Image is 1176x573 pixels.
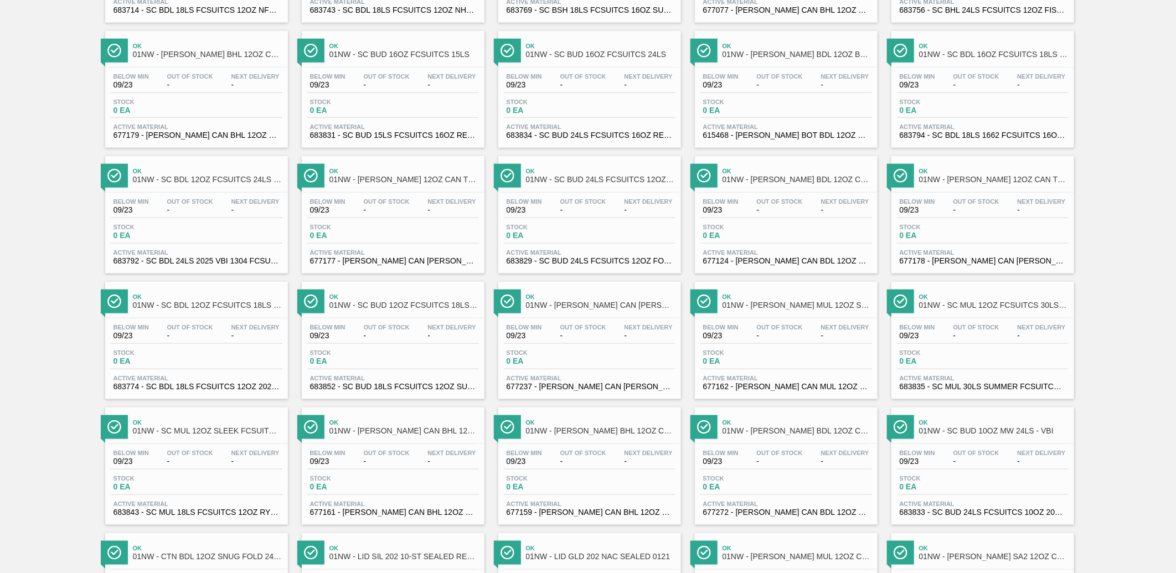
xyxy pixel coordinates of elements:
[310,224,388,230] span: Stock
[703,324,739,331] span: Below Min
[310,206,345,214] span: 09/23
[310,324,345,331] span: Below Min
[526,301,675,309] span: 01NW - CARR CAN BUD 12OZ FOH CAN PK 15/12 CAN
[507,475,584,482] span: Stock
[1018,81,1066,89] span: -
[329,301,479,309] span: 01NW - SC BUD 12OZ FCSUITCS 18LS CAN PK FOH
[329,175,479,184] span: 01NW - CARR BUD 12OZ CAN TWNSTK 30/12 CAN MILITARY PROMO
[114,206,149,214] span: 09/23
[507,450,542,456] span: Below Min
[310,123,476,130] span: Active Material
[97,23,293,148] a: ÍconeOk01NW - [PERSON_NAME] BHL 12OZ CAN 12/12 CAN FISHING PROMOBelow Min09/23Out Of Stock-Next D...
[310,349,388,356] span: Stock
[900,257,1066,265] span: 677178 - CARR CAN BUD 12OZ FOH TWNSTK 36/12 CAN 1
[114,249,280,256] span: Active Material
[310,131,476,140] span: 683831 - SC BUD 15LS FCSUITCS 16OZ REVISED CALLOU
[703,383,869,391] span: 677162 - CARR CAN MUL 12OZ SUMMER CAN PK 15/12 SL
[703,483,781,491] span: 0 EA
[526,545,675,551] span: Ok
[329,50,479,59] span: 01NW - SC BUD 16OZ FCSUITCS 15LS
[293,399,490,525] a: ÍconeOk01NW - [PERSON_NAME] CAN BHL 12OZ TWNSTK 30/12 CAN 0923Below Min09/23Out Of Stock-Next Del...
[894,44,907,58] img: Ícone
[329,293,479,300] span: Ok
[900,231,977,240] span: 0 EA
[560,324,606,331] span: Out Of Stock
[507,123,673,130] span: Active Material
[310,450,345,456] span: Below Min
[133,545,282,551] span: Ok
[703,450,739,456] span: Below Min
[507,324,542,331] span: Below Min
[703,332,739,340] span: 09/23
[560,457,606,466] span: -
[526,427,675,435] span: 01NW - CARR BHL 12OZ CAN 12/12 CAN PK FARMING PROMO
[953,206,999,214] span: -
[114,375,280,381] span: Active Material
[231,198,280,205] span: Next Delivery
[507,375,673,381] span: Active Material
[364,81,410,89] span: -
[757,198,803,205] span: Out Of Stock
[703,457,739,466] span: 09/23
[687,273,883,399] a: ÍconeOk01NW - [PERSON_NAME] MUL 12OZ SLEEK CAN 15/12 CAN PK - SUMMER PROMOBelow Min09/23Out Of St...
[723,427,872,435] span: 01NW - CARR BDL 12OZ CAN TWNSTK 30/12 CAN NFL-GENERIC SHIELD
[133,50,282,59] span: 01NW - CARR BHL 12OZ CAN 12/12 CAN FISHING PROMO
[526,50,675,59] span: 01NW - SC BUD 16OZ FCSUITCS 24LS
[919,168,1069,174] span: Ok
[723,43,872,49] span: Ok
[428,198,476,205] span: Next Delivery
[507,332,542,340] span: 09/23
[364,73,410,80] span: Out Of Stock
[900,508,1066,517] span: 683833 - SC BUD 24LS FCSUITCS 10OZ 2084-F 1024 BE
[114,131,280,140] span: 677179 - CARR CAN BHL 12OZ FISHING CAN PK 12/12 C
[329,168,479,174] span: Ok
[723,168,872,174] span: Ok
[900,483,977,491] span: 0 EA
[167,324,213,331] span: Out Of Stock
[821,332,869,340] span: -
[625,324,673,331] span: Next Delivery
[507,383,673,391] span: 677237 - CARR CAN BUD 12OZ FOH CAN PK 15/12 CAN 1
[428,332,476,340] span: -
[114,81,149,89] span: 09/23
[310,475,388,482] span: Stock
[114,500,280,507] span: Active Material
[757,206,803,214] span: -
[900,357,977,365] span: 0 EA
[900,99,977,105] span: Stock
[114,99,191,105] span: Stock
[625,332,673,340] span: -
[310,257,476,265] span: 677177 - CARR CAN BUD 12OZ FOH TWNSTK 30/12 CAN 1
[167,206,213,214] span: -
[329,419,479,426] span: Ok
[821,324,869,331] span: Next Delivery
[723,301,872,309] span: 01NW - CARR MUL 12OZ SLEEK CAN 15/12 CAN PK - SUMMER PROMO
[625,206,673,214] span: -
[821,457,869,466] span: -
[364,198,410,205] span: Out Of Stock
[723,175,872,184] span: 01NW - CARR BDL 12OZ CAN 12/12 SUMMER PROMO CAN PK
[900,123,1066,130] span: Active Material
[310,249,476,256] span: Active Material
[167,198,213,205] span: Out Of Stock
[490,23,687,148] a: ÍconeOk01NW - SC BUD 16OZ FCSUITCS 24LSBelow Min09/23Out Of Stock-Next Delivery-Stock0 EAActive M...
[900,500,1066,507] span: Active Material
[231,332,280,340] span: -
[900,457,935,466] span: 09/23
[703,508,869,517] span: 677272 - CARR CAN BDL 12OZ NFL SHIELD TWNSTK 30/1
[1018,457,1066,466] span: -
[114,224,191,230] span: Stock
[821,450,869,456] span: Next Delivery
[428,81,476,89] span: -
[723,293,872,300] span: Ok
[310,99,388,105] span: Stock
[507,6,673,14] span: 683769 - SC BSH 18LS FCSUITCS 16OZ SUPERSUIT UPDA
[703,131,869,140] span: 615468 - CARR BOT BDL 12OZ BSKT 6/12 LN 0924 BEER
[114,450,149,456] span: Below Min
[919,293,1069,300] span: Ok
[723,50,872,59] span: 01NW - CARR BDL 12OZ BOT BSKT 6/12 LN - VBI
[1018,450,1066,456] span: Next Delivery
[133,43,282,49] span: Ok
[364,206,410,214] span: -
[703,6,869,14] span: 677077 - CARR CAN BHL 12OZ FISHING TWNSTK 30/12 C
